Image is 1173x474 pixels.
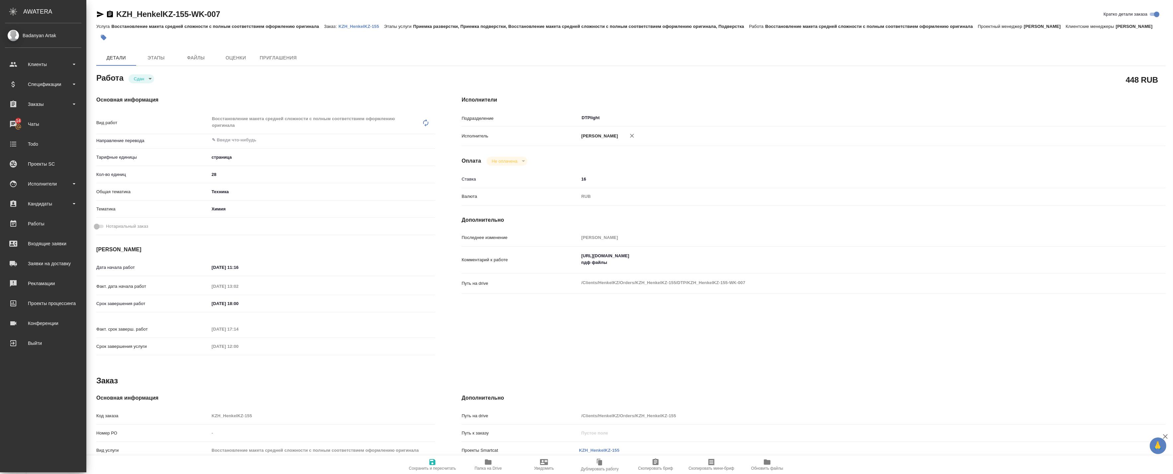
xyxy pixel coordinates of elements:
p: Приемка разверстки, Приемка подверстки, Восстановление макета средней сложности с полным соответс... [413,24,749,29]
button: Скопировать ссылку [106,10,114,18]
p: Проекты Smartcat [462,447,579,454]
p: Валюта [462,193,579,200]
p: Тематика [96,206,209,212]
input: Пустое поле [209,281,267,291]
button: Open [431,139,433,141]
p: Общая тематика [96,189,209,195]
span: Детали [100,54,132,62]
div: Клиенты [5,59,81,69]
button: Дублировать работу [572,455,628,474]
span: Кратко детали заказа [1104,11,1147,18]
p: Этапы услуги [384,24,413,29]
p: Восстановление макета средней сложности с полным соответствием оформлению оригинала [765,24,978,29]
a: 14Чаты [2,116,85,132]
input: Пустое поле [209,428,435,438]
span: Файлы [180,54,212,62]
a: KZH_HenkelKZ-155 [579,448,619,453]
a: Входящие заявки [2,235,85,252]
p: Срок завершения работ [96,300,209,307]
p: Последнее изменение [462,234,579,241]
h4: Основная информация [96,394,435,402]
h4: [PERSON_NAME] [96,246,435,254]
a: KZH_HenkelKZ-155-WK-007 [116,10,220,19]
a: Todo [2,136,85,152]
p: Услуга [96,24,111,29]
p: Тарифные единицы [96,154,209,161]
h2: Работа [96,71,124,83]
p: Путь на drive [462,280,579,287]
p: Код заказа [96,413,209,419]
input: Пустое поле [209,445,435,455]
a: Конференции [2,315,85,332]
button: 🙏 [1150,437,1166,454]
div: Техника [209,186,435,197]
div: страница [209,152,435,163]
span: Сохранить и пересчитать [409,466,456,471]
p: Факт. дата начала работ [96,283,209,290]
div: Рекламации [5,278,81,288]
p: Номер РО [96,430,209,436]
input: ✎ Введи что-нибудь [579,174,1107,184]
input: ✎ Введи что-нибудь [211,136,411,144]
div: Химия [209,203,435,215]
button: Удалить исполнителя [625,128,639,143]
div: Конференции [5,318,81,328]
input: ✎ Введи что-нибудь [209,299,267,308]
span: Нотариальный заказ [106,223,148,230]
div: Кандидаты [5,199,81,209]
button: Обновить файлы [739,455,795,474]
span: 14 [12,118,25,124]
input: Пустое поле [209,324,267,334]
h4: Оплата [462,157,481,165]
button: Сдан [132,76,146,82]
span: Обновить файлы [751,466,783,471]
p: Подразделение [462,115,579,122]
span: Приглашения [260,54,297,62]
div: Исполнители [5,179,81,189]
div: Сдан [487,157,527,166]
input: Пустое поле [579,233,1107,242]
button: Не оплачена [490,158,519,164]
h2: 448 RUB [1126,74,1158,85]
h4: Дополнительно [462,394,1166,402]
input: ✎ Введи что-нибудь [209,263,267,272]
h4: Дополнительно [462,216,1166,224]
span: Этапы [140,54,172,62]
div: RUB [579,191,1107,202]
p: [PERSON_NAME] [1024,24,1066,29]
p: [PERSON_NAME] [579,133,618,139]
a: Работы [2,215,85,232]
p: Путь на drive [462,413,579,419]
div: Входящие заявки [5,239,81,249]
button: Скопировать ссылку для ЯМессенджера [96,10,104,18]
a: KZH_HenkelKZ-155 [338,23,384,29]
button: Уведомить [516,455,572,474]
span: Оценки [220,54,252,62]
a: Заявки на доставку [2,255,85,272]
p: [PERSON_NAME] [1116,24,1158,29]
p: Ставка [462,176,579,183]
div: Todo [5,139,81,149]
a: Проекты процессинга [2,295,85,312]
span: Папка на Drive [475,466,502,471]
p: Исполнитель [462,133,579,139]
p: Комментарий к работе [462,257,579,263]
p: Дата начала работ [96,264,209,271]
div: Выйти [5,338,81,348]
button: Скопировать мини-бриф [683,455,739,474]
span: Дублировать работу [581,467,619,471]
p: Восстановление макета средней сложности с полным соответствием оформлению оригинала [111,24,324,29]
button: Добавить тэг [96,30,111,45]
button: Сохранить и пересчитать [405,455,460,474]
p: Срок завершения услуги [96,343,209,350]
span: Скопировать бриф [638,466,673,471]
div: Заказы [5,99,81,109]
input: Пустое поле [209,411,435,421]
a: Выйти [2,335,85,352]
textarea: /Clients/HenkelKZ/Orders/KZH_HenkelKZ-155/DTP/KZH_HenkelKZ-155-WK-007 [579,277,1107,288]
p: Вид работ [96,119,209,126]
p: Кол-во единиц [96,171,209,178]
div: Чаты [5,119,81,129]
h4: Основная информация [96,96,435,104]
div: AWATERA [23,5,86,18]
